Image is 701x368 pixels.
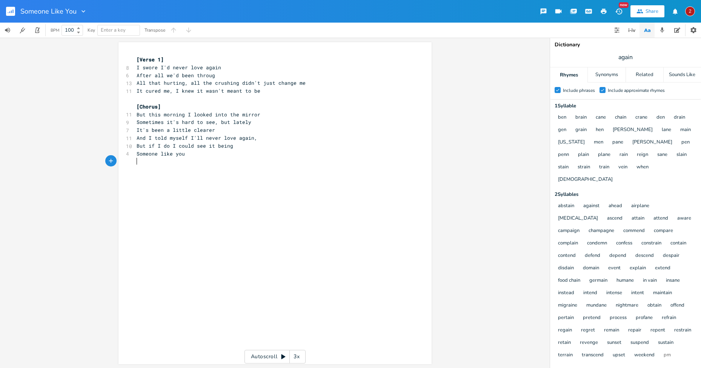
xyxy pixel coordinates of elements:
div: Include approximate rhymes [608,88,665,93]
div: 2 Syllable s [555,192,696,197]
button: New [611,5,626,18]
button: train [599,164,609,171]
button: nightmare [616,302,638,309]
span: Someone Like You [20,8,77,15]
button: event [608,265,621,272]
div: Key [88,28,95,32]
button: airplane [631,203,649,209]
button: mundane [586,302,607,309]
button: terrain [558,352,573,359]
button: depend [609,253,626,259]
button: explain [630,265,646,272]
button: plane [598,152,610,158]
span: But if I do I could see it being [137,142,233,149]
button: remain [604,327,619,334]
button: intense [606,290,622,296]
button: den [656,115,665,121]
button: condemn [587,240,607,247]
div: 1 Syllable [555,104,696,108]
div: Dictionary [555,42,696,47]
button: despair [663,253,679,259]
button: abstain [558,203,574,209]
div: Autoscroll [244,350,306,363]
div: Transpose [145,28,165,32]
button: vein [618,164,627,171]
button: retain [558,340,571,346]
button: profane [636,315,653,321]
button: pen [681,139,690,146]
button: pertain [558,315,574,321]
button: instead [558,290,574,296]
button: attend [653,215,668,222]
button: main [680,127,691,133]
button: sunset [607,340,621,346]
button: constrain [641,240,661,247]
button: maintain [653,290,672,296]
span: again [618,53,633,62]
button: refrain [662,315,676,321]
button: hen [596,127,604,133]
button: gen [558,127,566,133]
div: BPM [51,28,59,32]
button: [MEDICAL_DATA] [558,215,598,222]
button: germain [589,278,607,284]
span: It's been a little clearer [137,127,215,133]
button: stain [558,164,569,171]
button: suspend [630,340,649,346]
button: strain [578,164,590,171]
button: upset [613,352,625,359]
button: when [636,164,649,171]
button: commend [623,228,645,234]
button: extend [655,265,670,272]
button: complain [558,240,578,247]
span: It cured me, I knew it wasn't meant to be [137,87,260,94]
div: 3x [290,350,303,363]
button: slain [676,152,687,158]
span: Sometimes it's hard to see, but lately [137,119,251,125]
button: rain [620,152,628,158]
button: aware [677,215,691,222]
button: sustain [658,340,673,346]
button: [PERSON_NAME] [632,139,672,146]
button: regain [558,327,572,334]
button: Share [630,5,664,17]
button: contain [670,240,686,247]
span: I swore I'd never love again [137,64,221,71]
button: food chain [558,278,580,284]
button: defend [585,253,600,259]
button: ben [558,115,566,121]
button: contend [558,253,576,259]
button: lane [662,127,671,133]
button: pm [664,352,671,359]
button: attain [632,215,644,222]
button: plain [578,152,589,158]
div: 2WaterMatt [685,6,695,16]
button: in vain [643,278,657,284]
span: Someone like you [137,150,185,157]
span: Enter a key [101,27,126,34]
button: transcend [582,352,604,359]
div: Synonyms [588,67,625,82]
button: pretend [583,315,601,321]
button: penn [558,152,569,158]
button: ahead [609,203,622,209]
span: And I told myself I'll never love again, [137,134,257,141]
button: [PERSON_NAME] [613,127,653,133]
button: weekend [634,352,655,359]
button: domain [583,265,599,272]
button: brain [575,115,587,121]
button: regret [581,327,595,334]
button: [US_STATE] [558,139,585,146]
button: [DEMOGRAPHIC_DATA] [558,177,613,183]
button: compare [654,228,673,234]
button: offend [670,302,684,309]
button: repent [650,327,665,334]
button: descend [635,253,654,259]
button: drain [674,115,685,121]
button: sane [657,152,667,158]
button: crane [635,115,647,121]
button: obtain [647,302,661,309]
div: Share [646,8,658,15]
button: campaign [558,228,580,234]
button: grain [575,127,587,133]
